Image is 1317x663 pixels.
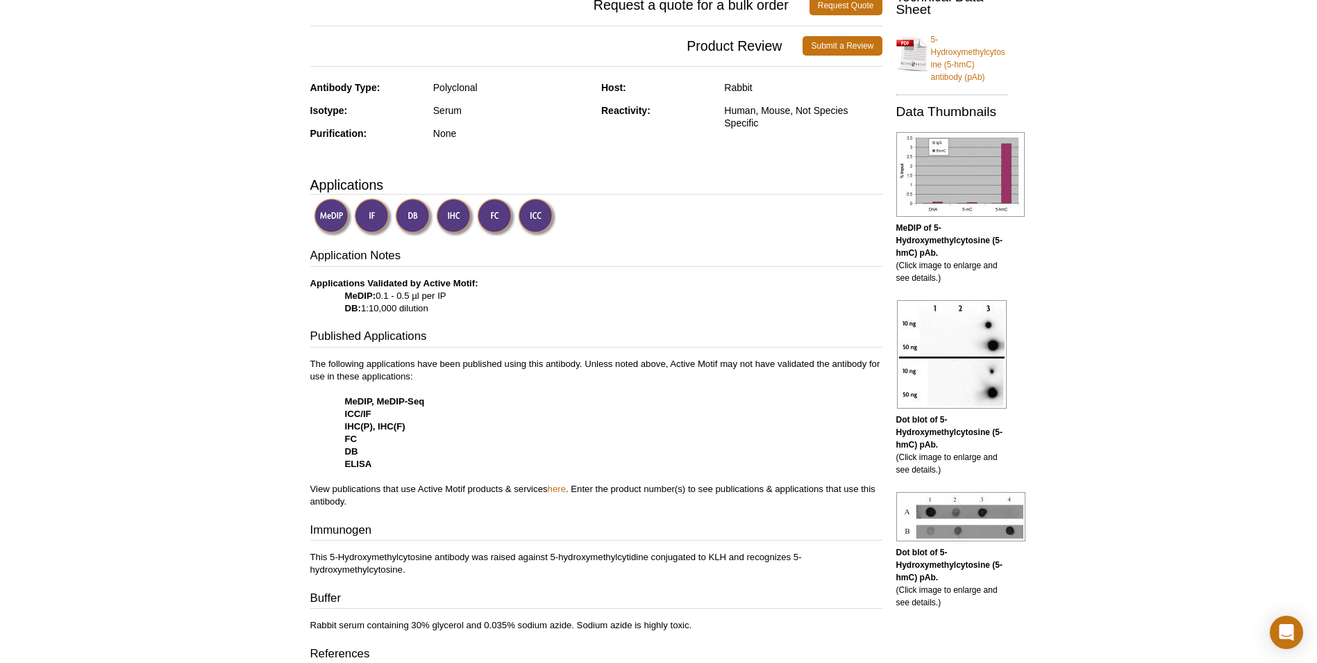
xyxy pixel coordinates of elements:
[897,300,1007,409] img: 5-Hydroxymethylcytosine (5-hmC) antibody (pAb) tested by dot blot analysis.
[433,81,591,94] div: Polyclonal
[310,619,882,632] p: Rabbit serum containing 30% glycerol and 0.035% sodium azide. Sodium azide is highly toxic.
[433,127,591,140] div: None
[896,222,1007,284] p: (Click image to enlarge and see details.)
[477,198,515,236] img: Flow Cytometry Validated
[310,522,882,541] h3: Immunogen
[1270,616,1303,649] div: Open Intercom Messenger
[724,104,882,129] div: Human, Mouse, Not Species Specific
[601,82,626,93] strong: Host:
[345,459,372,469] strong: ELISA
[601,105,651,116] strong: Reactivity:
[345,396,425,407] strong: MeDIP, MeDIP-Seq
[310,128,367,139] strong: Purification:
[896,223,1003,258] b: MeDIP of 5-Hydroxymethylcytosine (5-hmC) pAb.
[896,546,1007,609] p: (Click image to enlarge and see details.)
[433,104,591,117] div: Serum
[310,82,380,93] strong: Antibody Type:
[345,409,371,419] strong: ICC/IF
[310,590,882,609] h3: Buffer
[548,484,566,494] a: here
[310,551,882,576] p: This 5-Hydroxymethylcytosine antibody was raised against 5-hydroxymethylcytidine conjugated to KL...
[310,36,803,56] span: Product Review
[345,434,358,444] strong: FC
[724,81,882,94] div: Rabbit
[896,25,1007,83] a: 5-Hydroxymethylcytosine (5-hmC) antibody (pAb)
[896,548,1003,582] b: Dot blot of 5-Hydroxymethylcytosine (5-hmC) pAb.
[310,278,478,288] b: Applications Validated by Active Motif:
[345,446,358,457] strong: DB
[345,421,405,432] strong: IHC(P), IHC(F)
[896,415,1003,450] b: Dot blot of 5-Hydroxymethylcytosine (5-hmC) pAb.
[310,358,882,508] p: The following applications have been published using this antibody. Unless noted above, Active Mo...
[310,328,882,347] h3: Published Applications
[310,277,882,315] p: 0.1 - 0.5 µl per IP 1:10,000 dilution
[314,198,352,236] img: Methyl-DNA Immunoprecipitation Validated
[896,132,1025,217] img: 5-Hydroxymethylcytosine (5-hmC) antibody (pAb) tested by MeDIP analysis.
[436,198,474,236] img: Immunohistochemistry Validated
[345,303,361,313] strong: DB:
[803,36,882,56] a: Submit a Review
[896,414,1007,476] p: (Click image to enlarge and see details.)
[896,106,1007,118] h2: Data Thumbnails
[896,492,1025,541] img: 5-Hydroxymethylcytosine (5-hmC) antibody (pAb) tested by dot blot analysis.
[310,174,882,195] h3: Applications
[354,198,392,236] img: Immunofluorescence Validated
[345,290,376,301] strong: MeDIP:
[310,105,348,116] strong: Isotype:
[310,247,882,267] h3: Application Notes
[518,198,556,236] img: Immunocytochemistry Validated
[395,198,433,236] img: Dot Blot Validated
